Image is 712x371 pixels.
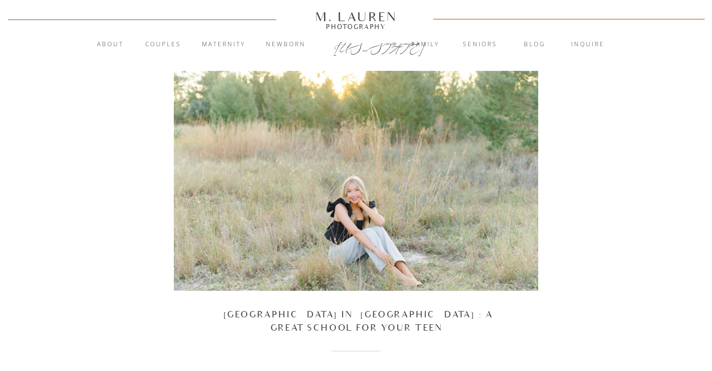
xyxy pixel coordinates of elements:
[399,40,452,50] a: Family
[197,40,250,50] a: Maternity
[206,308,507,335] h1: [GEOGRAPHIC_DATA] in [GEOGRAPHIC_DATA] : A Great School for Your Teen
[91,40,129,50] a: About
[311,24,401,29] a: Photography
[174,71,538,291] img: Beautiful blonde Timber Creek High School student sits in a field of tall grass and smiles at the...
[453,40,507,50] a: Seniors
[136,40,190,50] a: Couples
[508,40,561,50] a: blog
[561,40,615,50] a: inquire
[334,40,379,52] a: [US_STATE]
[286,11,426,22] a: M. Lauren
[259,40,312,50] a: Newborn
